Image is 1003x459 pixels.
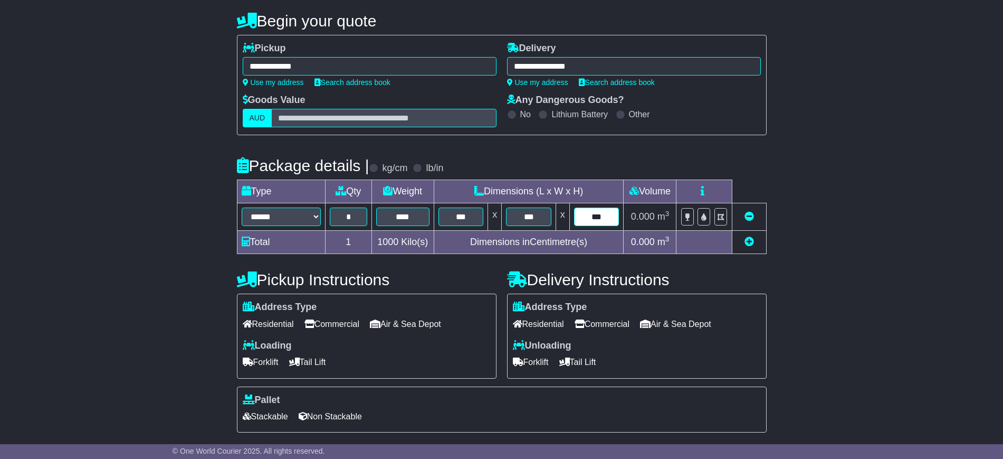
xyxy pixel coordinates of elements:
[556,203,569,231] td: x
[513,354,549,370] span: Forklift
[434,180,624,203] td: Dimensions (L x W x H)
[559,354,596,370] span: Tail Lift
[243,43,286,54] label: Pickup
[631,211,655,222] span: 0.000
[624,180,676,203] td: Volume
[551,109,608,119] label: Lithium Battery
[488,203,502,231] td: x
[513,302,587,313] label: Address Type
[507,271,767,288] h4: Delivery Instructions
[243,78,304,87] a: Use my address
[304,316,359,332] span: Commercial
[370,316,441,332] span: Air & Sea Depot
[507,43,556,54] label: Delivery
[629,109,650,119] label: Other
[237,271,496,288] h4: Pickup Instructions
[513,340,571,352] label: Unloading
[631,237,655,247] span: 0.000
[575,316,629,332] span: Commercial
[243,354,279,370] span: Forklift
[426,163,443,174] label: lb/in
[299,408,362,425] span: Non Stackable
[243,408,288,425] span: Stackable
[237,231,325,254] td: Total
[237,180,325,203] td: Type
[665,210,670,218] sup: 3
[382,163,407,174] label: kg/cm
[371,180,434,203] td: Weight
[434,231,624,254] td: Dimensions in Centimetre(s)
[507,78,568,87] a: Use my address
[243,302,317,313] label: Address Type
[513,316,564,332] span: Residential
[657,237,670,247] span: m
[377,237,398,247] span: 1000
[237,12,767,30] h4: Begin your quote
[579,78,655,87] a: Search address book
[314,78,390,87] a: Search address book
[325,180,371,203] td: Qty
[289,354,326,370] span: Tail Lift
[665,235,670,243] sup: 3
[744,211,754,222] a: Remove this item
[237,157,369,174] h4: Package details |
[325,231,371,254] td: 1
[243,95,305,106] label: Goods Value
[243,316,294,332] span: Residential
[640,316,711,332] span: Air & Sea Depot
[657,211,670,222] span: m
[243,109,272,127] label: AUD
[520,109,531,119] label: No
[243,395,280,406] label: Pallet
[507,95,624,106] label: Any Dangerous Goods?
[173,447,325,455] span: © One World Courier 2025. All rights reserved.
[243,340,292,352] label: Loading
[744,237,754,247] a: Add new item
[371,231,434,254] td: Kilo(s)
